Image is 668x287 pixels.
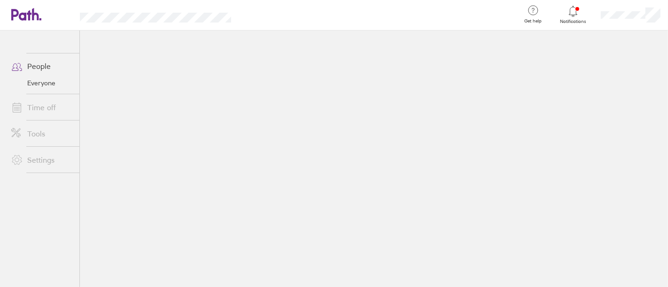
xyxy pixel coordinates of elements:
[558,5,589,24] a: Notifications
[558,19,589,24] span: Notifications
[4,124,79,143] a: Tools
[518,18,549,24] span: Get help
[4,76,79,91] a: Everyone
[4,98,79,117] a: Time off
[4,151,79,169] a: Settings
[4,57,79,76] a: People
